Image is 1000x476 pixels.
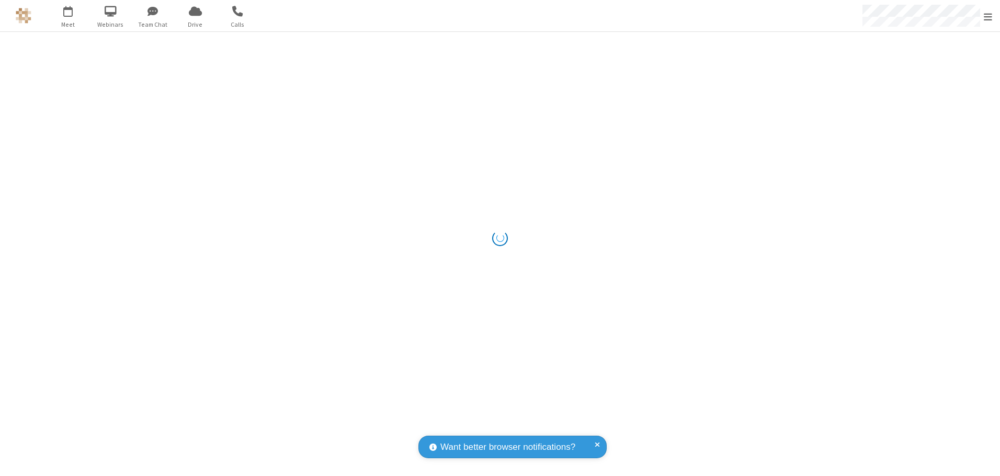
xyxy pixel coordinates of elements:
[16,8,31,24] img: QA Selenium DO NOT DELETE OR CHANGE
[218,20,257,29] span: Calls
[49,20,88,29] span: Meet
[91,20,130,29] span: Webinars
[440,440,575,454] span: Want better browser notifications?
[176,20,215,29] span: Drive
[133,20,173,29] span: Team Chat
